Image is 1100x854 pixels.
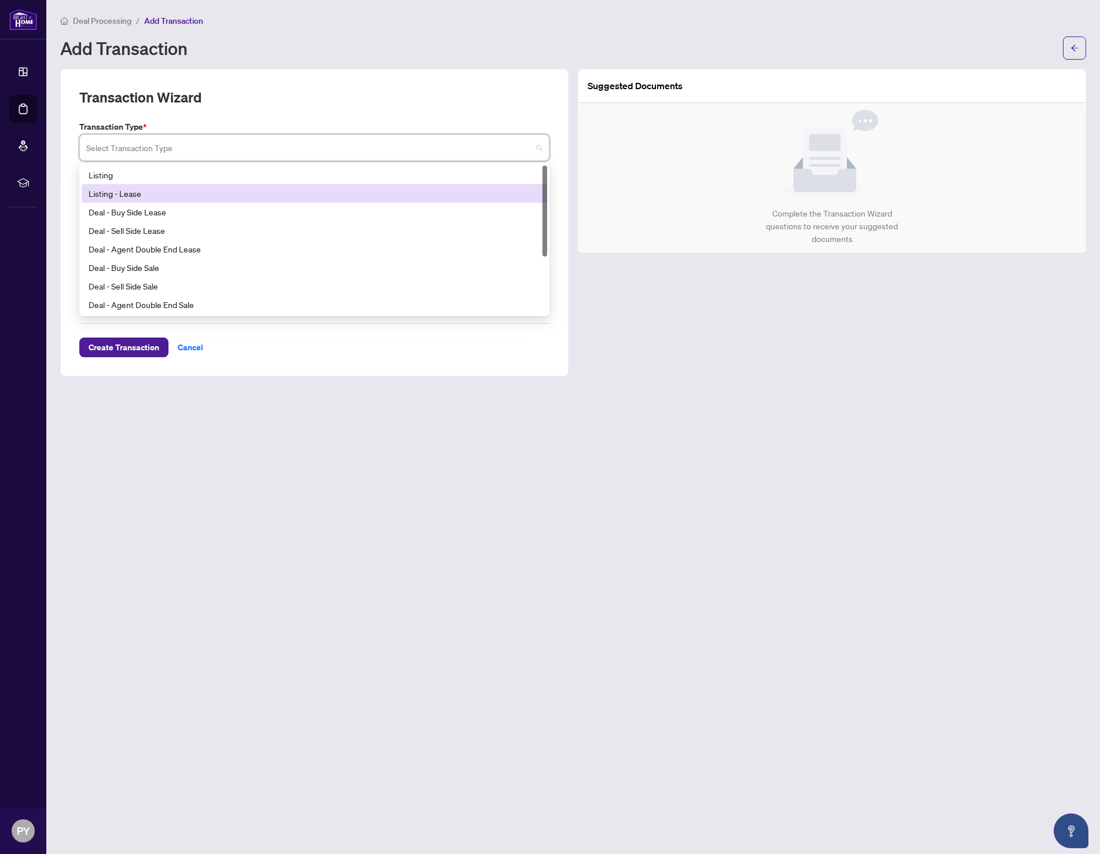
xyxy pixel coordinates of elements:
h2: Transaction Wizard [79,88,201,107]
div: Deal - Buy Side Sale [82,258,547,277]
button: Create Transaction [79,338,168,357]
div: Deal - Agent Double End Lease [89,243,540,255]
h1: Add Transaction [60,39,188,57]
span: Cancel [178,338,203,357]
span: Deal Processing [73,16,131,26]
div: Deal - Agent Double End Lease [82,240,547,258]
span: PY [17,823,30,839]
span: arrow-left [1070,44,1079,52]
button: Cancel [168,338,212,357]
div: Deal - Agent Double End Sale [82,295,547,314]
div: Deal - Sell Side Lease [82,221,547,240]
button: Open asap [1054,813,1088,848]
div: Listing - Lease [89,187,540,200]
div: Deal - Sell Side Lease [89,224,540,237]
div: Deal - Agent Double End Sale [89,298,540,311]
div: Listing - Lease [82,184,547,203]
div: Deal - Sell Side Sale [89,280,540,292]
span: home [60,17,68,25]
div: Listing [89,168,540,181]
div: Deal - Buy Side Lease [82,203,547,221]
div: Deal - Sell Side Sale [82,277,547,295]
div: Listing [82,166,547,184]
div: Deal - Buy Side Sale [89,261,540,274]
img: Null State Icon [786,110,878,198]
div: Complete the Transaction Wizard questions to receive your suggested documents [754,207,911,245]
li: / [136,14,140,27]
article: Suggested Documents [588,79,683,93]
label: Transaction Type [79,120,549,133]
span: Add Transaction [144,16,203,26]
div: Deal - Buy Side Lease [89,206,540,218]
span: Create Transaction [89,338,159,357]
img: logo [9,9,37,30]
